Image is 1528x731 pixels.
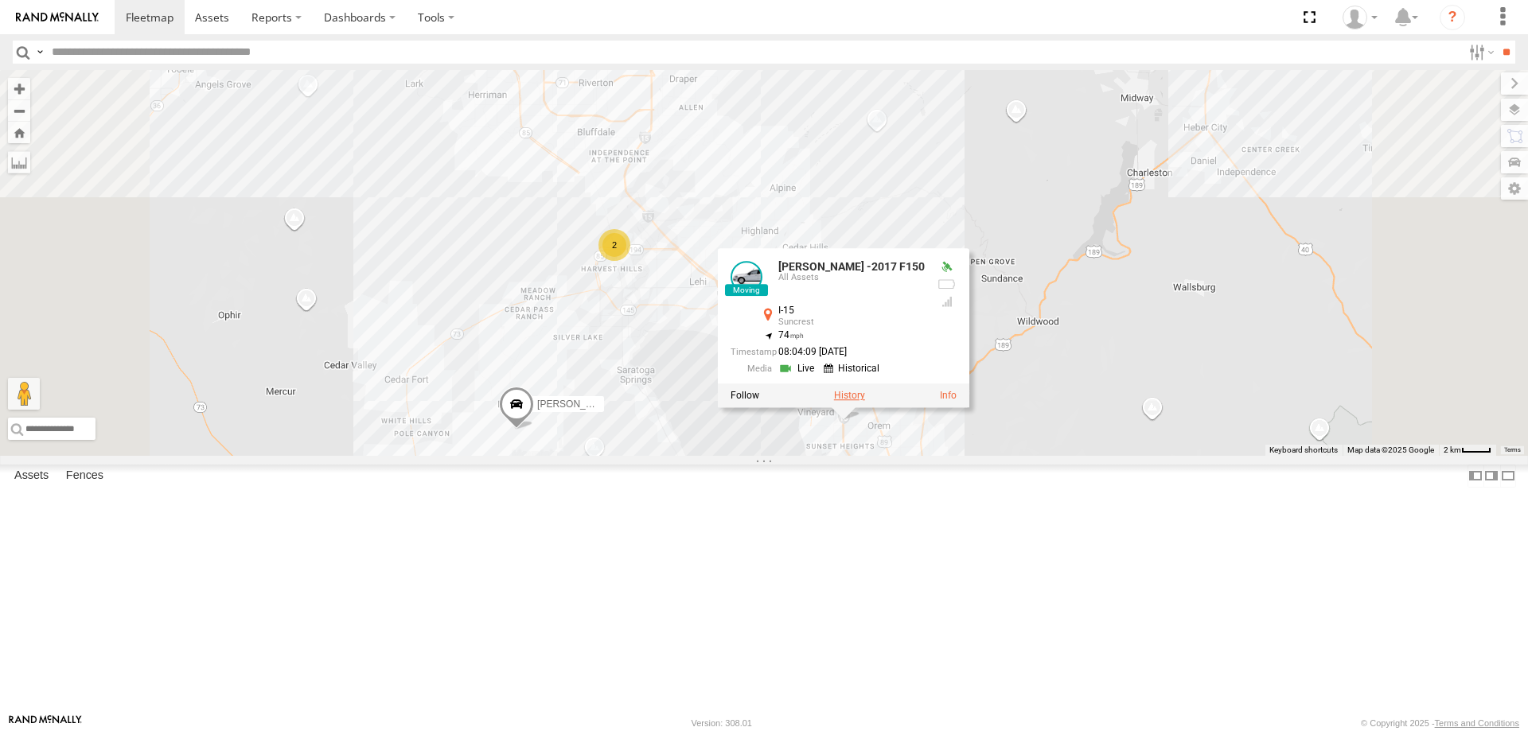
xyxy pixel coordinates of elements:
[937,295,957,308] div: Last Event GSM Signal Strength
[1440,5,1465,30] i: ?
[778,273,925,282] div: All Assets
[1463,41,1497,64] label: Search Filter Options
[1347,445,1434,454] span: Map data ©2025 Google
[16,12,99,23] img: rand-logo.svg
[8,378,40,410] button: Drag Pegman onto the map to open Street View
[8,122,30,143] button: Zoom Home
[9,715,82,731] a: Visit our Website
[1501,177,1528,200] label: Map Settings
[537,399,685,410] span: [PERSON_NAME] 2020 F350 GT2
[33,41,46,64] label: Search Query
[8,99,30,122] button: Zoom out
[8,151,30,173] label: Measure
[1468,465,1483,488] label: Dock Summary Table to the Left
[778,305,925,316] div: I-15
[598,229,630,261] div: 2
[731,347,925,357] div: Date/time of location update
[1269,445,1338,456] button: Keyboard shortcuts
[940,391,957,402] a: View Asset Details
[1435,718,1519,728] a: Terms and Conditions
[778,317,925,327] div: Suncrest
[8,78,30,99] button: Zoom in
[731,261,762,293] a: View Asset Details
[1500,465,1516,488] label: Hide Summary Table
[778,260,925,273] a: [PERSON_NAME] -2017 F150
[1504,447,1521,453] a: Terms (opens in new tab)
[1483,465,1499,488] label: Dock Summary Table to the Right
[1439,445,1496,456] button: Map Scale: 2 km per 34 pixels
[937,278,957,290] div: No battery health information received from this device.
[692,718,752,728] div: Version: 308.01
[58,465,111,487] label: Fences
[1361,718,1519,728] div: © Copyright 2025 -
[937,261,957,274] div: Valid GPS Fix
[778,361,819,376] a: View Live Media Streams
[6,465,57,487] label: Assets
[1444,445,1461,454] span: 2 km
[834,391,865,402] label: View Asset History
[778,329,804,340] span: 74
[824,361,884,376] a: View Historical Media Streams
[1337,6,1383,29] div: Allen Bauer
[731,391,759,402] label: Realtime tracking of Asset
